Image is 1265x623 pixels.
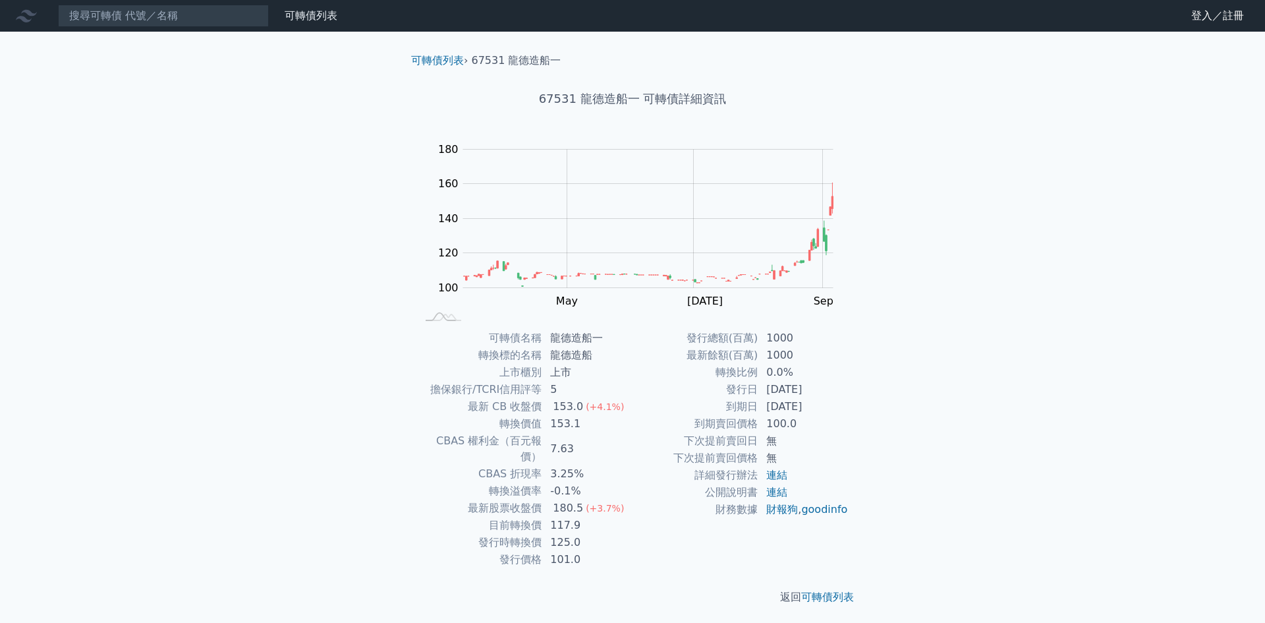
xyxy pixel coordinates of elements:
td: , [758,501,849,518]
td: 上市櫃別 [416,364,542,381]
span: (+3.7%) [586,503,624,514]
td: CBAS 折現率 [416,465,542,483]
td: -0.1% [542,483,632,500]
td: 可轉債名稱 [416,330,542,347]
li: 67531 龍德造船一 [472,53,561,69]
td: CBAS 權利金（百元報價） [416,432,542,465]
td: 下次提前賣回價格 [632,450,758,467]
tspan: May [556,295,578,307]
td: 7.63 [542,432,632,465]
a: 可轉債列表 [285,9,337,22]
td: 詳細發行辦法 [632,467,758,484]
h1: 67531 龍德造船一 可轉債詳細資訊 [401,90,864,108]
td: 到期日 [632,398,758,415]
td: 0.0% [758,364,849,381]
td: 上市 [542,364,632,381]
a: 財報狗 [766,503,798,516]
td: 發行總額(百萬) [632,330,758,347]
td: 下次提前賣回日 [632,432,758,450]
td: 擔保銀行/TCRI信用評等 [416,381,542,398]
td: 轉換溢價率 [416,483,542,500]
tspan: 160 [438,177,459,190]
td: 公開說明書 [632,484,758,501]
div: 180.5 [550,500,586,516]
a: 連結 [766,469,787,481]
td: 117.9 [542,517,632,534]
td: 轉換標的名稱 [416,347,542,364]
td: 最新股票收盤價 [416,500,542,517]
td: 到期賣回價格 [632,415,758,432]
tspan: 100 [438,282,459,294]
a: 連結 [766,486,787,498]
td: 100.0 [758,415,849,432]
a: 可轉債列表 [411,54,464,67]
td: 5 [542,381,632,398]
td: 財務數據 [632,501,758,518]
td: 轉換比例 [632,364,758,381]
td: 目前轉換價 [416,517,542,534]
tspan: Sep [814,295,833,307]
td: 最新 CB 收盤價 [416,398,542,415]
p: 返回 [401,589,864,605]
td: 101.0 [542,551,632,568]
td: 發行時轉換價 [416,534,542,551]
td: 153.1 [542,415,632,432]
tspan: 180 [438,143,459,156]
tspan: 120 [438,247,459,259]
li: › [411,53,468,69]
td: 龍德造船一 [542,330,632,347]
td: 無 [758,432,849,450]
td: [DATE] [758,381,849,398]
td: 1000 [758,330,849,347]
a: 可轉債列表 [801,591,854,603]
td: 125.0 [542,534,632,551]
tspan: 140 [438,212,459,225]
td: 發行價格 [416,551,542,568]
td: [DATE] [758,398,849,415]
td: 最新餘額(百萬) [632,347,758,364]
td: 1000 [758,347,849,364]
tspan: [DATE] [687,295,723,307]
td: 無 [758,450,849,467]
input: 搜尋可轉債 代號／名稱 [58,5,269,27]
td: 發行日 [632,381,758,398]
span: (+4.1%) [586,401,624,412]
div: 153.0 [550,399,586,415]
td: 轉換價值 [416,415,542,432]
g: Chart [432,143,853,307]
td: 3.25% [542,465,632,483]
td: 龍德造船 [542,347,632,364]
a: goodinfo [801,503,847,516]
a: 登入／註冊 [1181,5,1254,26]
